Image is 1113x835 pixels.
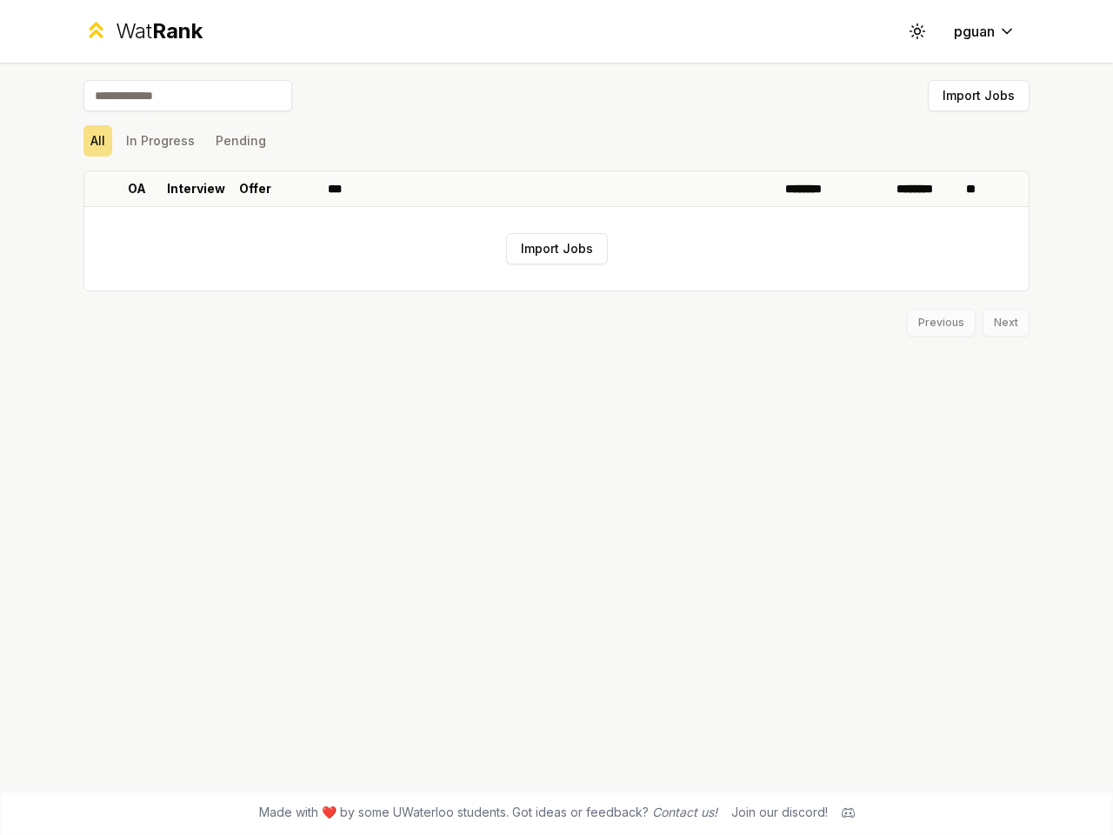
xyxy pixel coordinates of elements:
[940,16,1030,47] button: pguan
[239,180,271,197] p: Offer
[259,804,717,821] span: Made with ❤️ by some UWaterloo students. Got ideas or feedback?
[128,180,146,197] p: OA
[731,804,828,821] div: Join our discord!
[116,17,203,45] div: Wat
[506,233,608,264] button: Import Jobs
[928,80,1030,111] button: Import Jobs
[167,180,225,197] p: Interview
[954,21,995,42] span: pguan
[83,17,203,45] a: WatRank
[152,18,203,43] span: Rank
[652,805,717,819] a: Contact us!
[83,125,112,157] button: All
[119,125,202,157] button: In Progress
[209,125,273,157] button: Pending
